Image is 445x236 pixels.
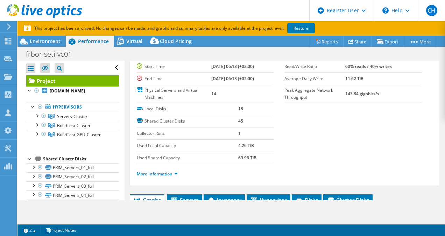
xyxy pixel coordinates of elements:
svg: \n [382,7,389,14]
a: Servers-Cluster [26,112,119,121]
b: 1 [238,130,241,136]
p: This project has been archived. No changes can be made, and graphs and summary tables are only av... [24,25,367,32]
b: 143.84 gigabits/s [345,91,379,97]
a: More [404,36,436,47]
span: Virtual [126,38,142,44]
label: Start Time [137,63,211,70]
a: Export [372,36,404,47]
a: BuildTest-Cluster [26,121,119,130]
label: Used Shared Capacity [137,154,239,161]
b: 69.96 TiB [238,155,256,161]
a: BuildTest-GPU-Cluster [26,130,119,139]
span: Hypervisor [250,196,287,203]
a: Hypervisors [26,103,119,112]
label: Average Daily Write [284,75,345,82]
label: Shared Cluster Disks [137,118,239,125]
b: [DOMAIN_NAME] [50,88,85,94]
span: Servers-Cluster [57,113,87,119]
a: 2 [19,226,41,235]
b: 4.26 TiB [238,143,254,148]
a: PRIM_Servers_01_full [26,163,119,172]
a: PRIM_Servers_04_full [26,190,119,200]
span: Inventory [207,196,241,203]
label: Local Disks [137,105,239,112]
a: More Information [137,171,178,177]
span: Performance [78,38,109,44]
a: PRIM_Servers_05_full [26,200,119,209]
a: Project [26,75,119,86]
b: [DATE] 06:13 (+02:00) [211,63,254,69]
span: Graphs [133,196,161,203]
label: Used Local Capacity [137,142,239,149]
div: Shared Cluster Disks [43,155,119,163]
span: Cluster Disks [327,196,369,203]
a: Restore [287,23,315,33]
h1: frbor-seti-vc01 [23,50,83,58]
a: Share [343,36,372,47]
label: Read/Write Ratio [284,63,345,70]
b: 14 [211,91,216,97]
b: 18 [238,106,243,112]
a: Project Notes [40,226,81,235]
span: BuildTest-Cluster [57,123,91,129]
span: Servers [170,196,198,203]
label: Peak Aggregate Network Throughput [284,87,345,101]
a: Reports [310,36,344,47]
label: End Time [137,75,211,82]
a: PRIM_Servers_02_full [26,172,119,181]
a: [DOMAIN_NAME] [26,86,119,96]
b: 60% reads / 40% writes [345,63,392,69]
b: 11.62 TiB [345,76,363,82]
b: 45 [238,118,243,124]
a: PRIM_Servers_03_full [26,181,119,190]
span: Disks [295,196,318,203]
span: Environment [30,38,61,44]
label: Collector Runs [137,130,239,137]
label: Physical Servers and Virtual Machines [137,87,211,101]
span: Cloud Pricing [160,38,192,44]
b: [DATE] 06:13 (+02:00) [211,76,254,82]
span: BuildTest-GPU-Cluster [57,132,101,138]
span: CH [426,5,437,16]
